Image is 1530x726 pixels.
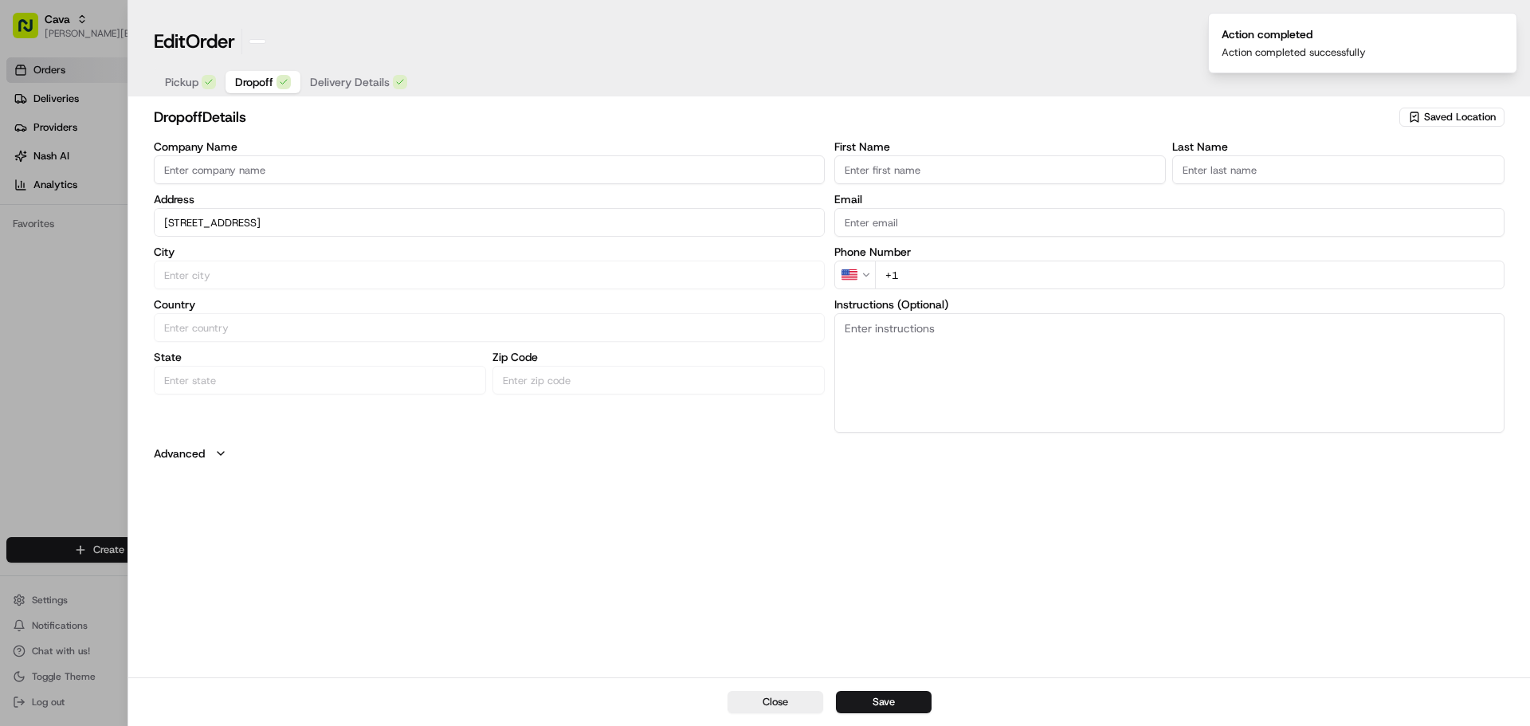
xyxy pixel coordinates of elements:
[16,16,48,48] img: Nash
[154,261,825,289] input: Enter city
[72,168,219,181] div: We're available if you need us!
[1172,155,1504,184] input: Enter last name
[141,290,174,303] span: [DATE]
[16,275,41,300] img: Jaimie Jaretsky
[186,29,235,54] span: Order
[16,358,29,371] div: 📗
[310,74,390,90] span: Delivery Details
[132,247,138,260] span: •
[10,350,128,379] a: 📗Knowledge Base
[154,141,825,152] label: Company Name
[112,394,193,407] a: Powered byPylon
[1399,106,1504,128] button: Saved Location
[154,29,235,54] h1: Edit
[33,152,62,181] img: 1724597045416-56b7ee45-8013-43a0-a6f9-03cb97ddad50
[492,366,825,394] input: Enter zip code
[165,74,198,90] span: Pickup
[154,351,486,363] label: State
[49,290,129,303] span: [PERSON_NAME]
[1222,45,1366,60] div: Action completed successfully
[875,261,1505,289] input: Enter phone number
[16,232,41,257] img: Grace Nketiah
[154,313,825,342] input: Enter country
[247,204,290,223] button: See all
[1222,26,1366,42] div: Action completed
[49,247,129,260] span: [PERSON_NAME]
[151,356,256,372] span: API Documentation
[32,356,122,372] span: Knowledge Base
[1172,141,1504,152] label: Last Name
[135,358,147,371] div: 💻
[141,247,174,260] span: [DATE]
[834,208,1505,237] input: Enter email
[834,141,1167,152] label: First Name
[834,155,1167,184] input: Enter first name
[16,64,290,89] p: Welcome 👋
[41,103,263,120] input: Clear
[154,155,825,184] input: Enter company name
[132,290,138,303] span: •
[834,194,1505,205] label: Email
[16,152,45,181] img: 1736555255976-a54dd68f-1ca7-489b-9aae-adbdc363a1c4
[32,248,45,261] img: 1736555255976-a54dd68f-1ca7-489b-9aae-adbdc363a1c4
[834,246,1505,257] label: Phone Number
[159,395,193,407] span: Pylon
[154,366,486,394] input: Enter state
[154,246,825,257] label: City
[235,74,273,90] span: Dropoff
[492,351,825,363] label: Zip Code
[836,691,932,713] button: Save
[1424,110,1496,124] span: Saved Location
[16,207,102,220] div: Past conversations
[154,299,825,310] label: Country
[128,350,262,379] a: 💻API Documentation
[728,691,823,713] button: Close
[271,157,290,176] button: Start new chat
[154,208,825,237] input: Enter address
[154,106,1396,128] h2: dropoff Details
[834,299,1505,310] label: Instructions (Optional)
[72,152,261,168] div: Start new chat
[154,194,825,205] label: Address
[154,445,205,461] label: Advanced
[154,445,1504,461] button: Advanced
